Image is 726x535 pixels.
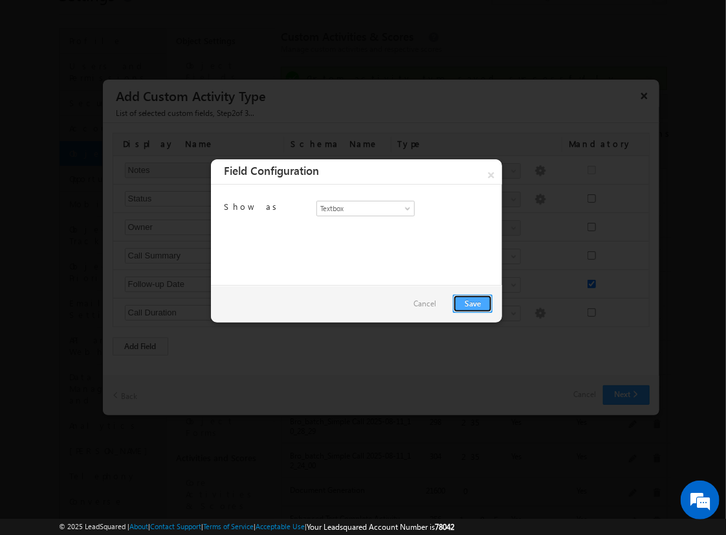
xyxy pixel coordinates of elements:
div: Chat with us now [67,68,217,85]
a: Textbox [316,201,415,216]
a: Terms of Service [203,522,254,530]
img: d_60004797649_company_0_60004797649 [22,68,54,85]
em: Start Chat [176,399,235,416]
a: Acceptable Use [256,522,305,530]
textarea: Type your message and hit 'Enter' [17,120,236,388]
a: Save [453,295,492,313]
span: Textbox [317,203,406,214]
span: Field Configuration [221,160,322,181]
a: Contact Support [150,522,201,530]
span: © 2025 LeadSquared | | | | | [59,521,454,533]
span: 78042 [435,522,454,532]
a: Cancel [413,295,436,313]
a: About [129,522,148,530]
div: Minimize live chat window [212,6,243,38]
span: Your Leadsquared Account Number is [307,522,454,532]
a: × [480,159,502,184]
div: Show as [224,201,311,219]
